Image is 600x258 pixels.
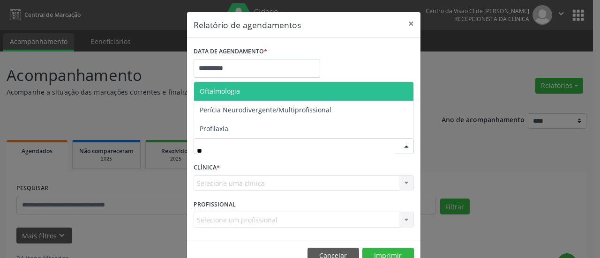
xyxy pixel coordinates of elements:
span: Perícia Neurodivergente/Multiprofissional [200,105,331,114]
label: PROFISSIONAL [194,197,236,212]
span: Profilaxia [200,124,228,133]
label: CLÍNICA [194,161,220,175]
button: Close [402,12,420,35]
label: DATA DE AGENDAMENTO [194,44,267,59]
h5: Relatório de agendamentos [194,19,301,31]
span: Oftalmologia [200,87,240,96]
